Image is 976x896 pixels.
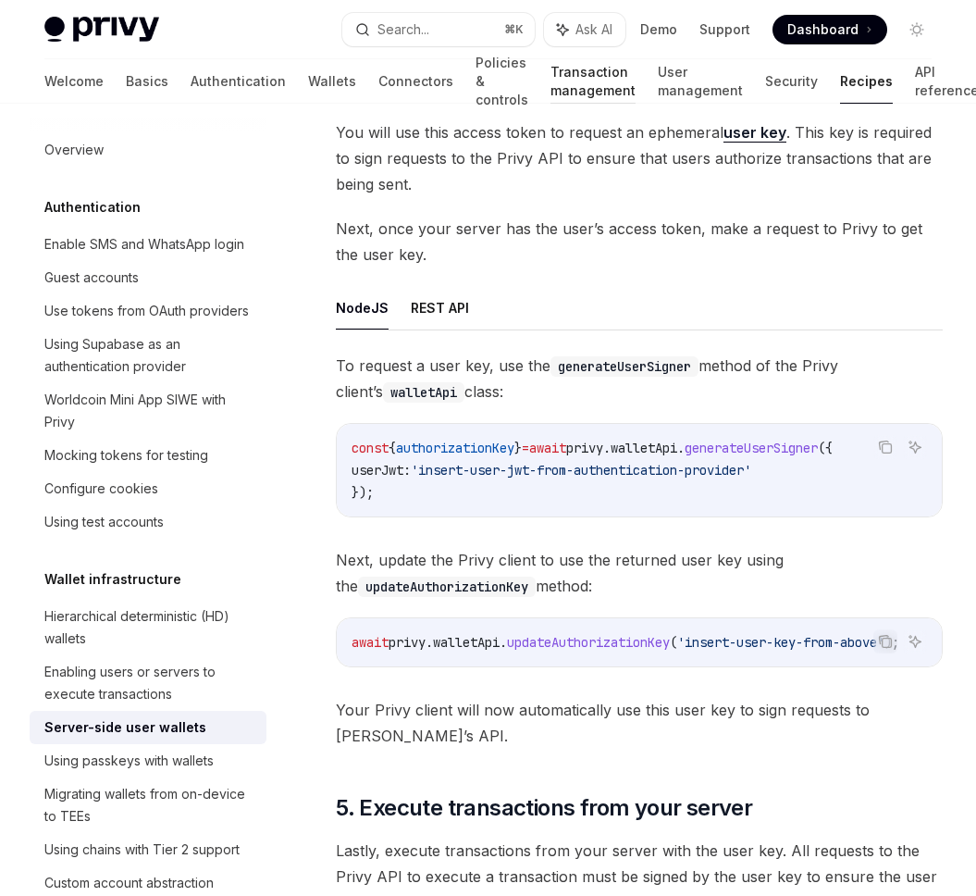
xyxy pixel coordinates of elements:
[677,440,685,456] span: .
[550,59,636,104] a: Transaction management
[30,133,266,167] a: Overview
[30,294,266,328] a: Use tokens from OAuth providers
[903,629,927,653] button: Ask AI
[658,59,743,104] a: User management
[44,333,255,378] div: Using Supabase as an authentication provider
[611,440,677,456] span: walletApi
[44,661,255,705] div: Enabling users or servers to execute transactions
[765,59,818,104] a: Security
[603,440,611,456] span: .
[677,634,884,651] span: 'insert-user-key-from-above'
[336,119,943,197] span: You will use this access token to request an ephemeral . This key is required to sign requests to...
[30,778,266,833] a: Migrating wallets from on-device to TEEs
[336,547,943,599] span: Next, update the Privy client to use the returned user key using the method:
[44,196,141,218] h5: Authentication
[544,13,625,46] button: Ask AI
[44,568,181,591] h5: Wallet infrastructure
[396,440,514,456] span: authorizationKey
[903,435,927,459] button: Ask AI
[840,59,893,104] a: Recipes
[550,356,698,377] code: generateUserSigner
[44,300,249,322] div: Use tokens from OAuth providers
[426,634,433,651] span: .
[514,440,522,456] span: }
[383,382,464,403] code: walletApi
[44,839,240,861] div: Using chains with Tier 2 support
[787,20,859,39] span: Dashboard
[433,634,500,651] span: walletApi
[575,20,612,39] span: Ask AI
[30,383,266,439] a: Worldcoin Mini App SIWE with Privy
[30,833,266,866] a: Using chains with Tier 2 support
[30,711,266,744] a: Server-side user wallets
[44,750,214,772] div: Using passkeys with wallets
[699,20,750,39] a: Support
[30,328,266,383] a: Using Supabase as an authentication provider
[44,478,158,500] div: Configure cookies
[902,15,932,44] button: Toggle dark mode
[342,13,535,46] button: Search...⌘K
[529,440,566,456] span: await
[30,261,266,294] a: Guest accounts
[44,389,255,433] div: Worldcoin Mini App SIWE with Privy
[30,655,266,711] a: Enabling users or servers to execute transactions
[336,216,943,268] span: Next, once your server has the user’s access token, make a request to Privy to get the user key.
[352,484,374,501] span: });
[30,228,266,261] a: Enable SMS and WhatsApp login
[377,19,429,41] div: Search...
[44,267,139,289] div: Guest accounts
[522,440,529,456] span: =
[352,634,389,651] span: await
[504,22,524,37] span: ⌘ K
[336,697,943,749] span: Your Privy client will now automatically use this user key to sign requests to [PERSON_NAME]’s API.
[389,440,396,456] span: {
[44,605,255,650] div: Hierarchical deterministic (HD) wallets
[500,634,507,651] span: .
[723,123,786,143] a: user key
[191,59,286,104] a: Authentication
[352,462,411,479] span: userJwt:
[476,59,528,104] a: Policies & controls
[30,600,266,655] a: Hierarchical deterministic (HD) wallets
[44,17,159,43] img: light logo
[44,444,208,467] div: Mocking tokens for testing
[30,505,266,539] a: Using test accounts
[44,716,206,739] div: Server-side user wallets
[358,577,536,597] code: updateAuthorizationKey
[411,462,751,479] span: 'insert-user-jwt-from-authentication-provider'
[30,472,266,505] a: Configure cookies
[336,793,752,823] span: 5. Execute transactions from your server
[640,20,677,39] a: Demo
[873,435,897,459] button: Copy the contents from the code block
[44,783,255,828] div: Migrating wallets from on-device to TEEs
[772,15,887,44] a: Dashboard
[126,59,168,104] a: Basics
[30,439,266,472] a: Mocking tokens for testing
[670,634,677,651] span: (
[566,440,603,456] span: privy
[30,744,266,778] a: Using passkeys with wallets
[336,353,943,404] span: To request a user key, use the method of the Privy client’s class:
[44,139,104,161] div: Overview
[336,286,389,330] button: NodeJS
[44,511,164,533] div: Using test accounts
[507,634,670,651] span: updateAuthorizationKey
[411,286,469,330] button: REST API
[44,233,244,255] div: Enable SMS and WhatsApp login
[818,440,833,456] span: ({
[44,59,104,104] a: Welcome
[389,634,426,651] span: privy
[873,629,897,653] button: Copy the contents from the code block
[352,440,389,456] span: const
[378,59,453,104] a: Connectors
[308,59,356,104] a: Wallets
[685,440,818,456] span: generateUserSigner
